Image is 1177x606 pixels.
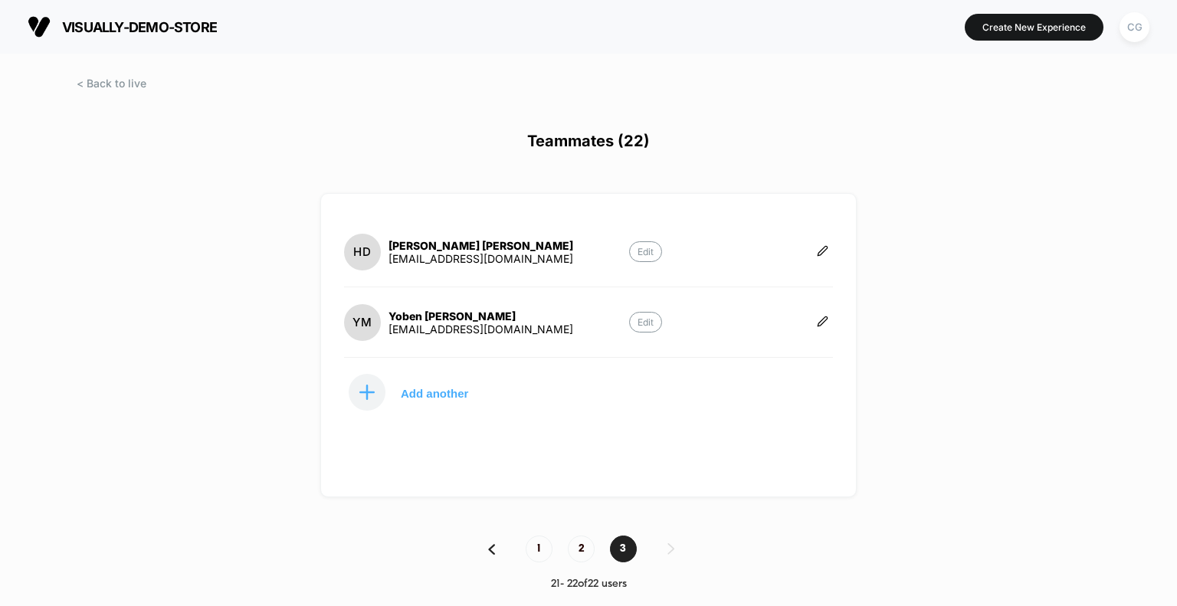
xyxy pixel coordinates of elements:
[610,536,637,562] span: 3
[1120,12,1149,42] div: CG
[389,310,573,323] div: Yoben [PERSON_NAME]
[568,536,595,562] span: 2
[629,312,662,332] p: Edit
[389,252,573,265] div: [EMAIL_ADDRESS][DOMAIN_NAME]
[526,536,552,562] span: 1
[28,15,51,38] img: Visually logo
[353,244,372,259] p: HD
[389,239,573,252] div: [PERSON_NAME] [PERSON_NAME]
[352,315,372,329] p: YM
[1115,11,1154,43] button: CG
[344,373,497,411] button: Add another
[62,19,217,35] span: visually-demo-store
[389,323,573,336] div: [EMAIL_ADDRESS][DOMAIN_NAME]
[629,241,662,262] p: Edit
[488,544,495,555] img: pagination back
[965,14,1103,41] button: Create New Experience
[401,389,468,397] p: Add another
[23,15,221,39] button: visually-demo-store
